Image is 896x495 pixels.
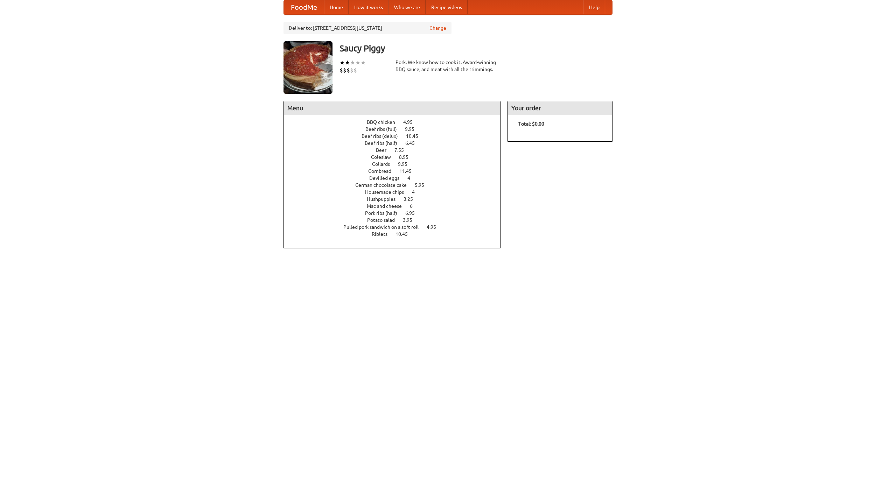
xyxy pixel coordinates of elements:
span: 4 [407,175,417,181]
span: Riblets [372,231,394,237]
li: ★ [339,59,345,66]
div: Pork. We know how to cook it. Award-winning BBQ sauce, and meat with all the trimmings. [395,59,500,73]
a: Mac and cheese 6 [367,203,426,209]
span: 3.25 [404,196,420,202]
a: Potato salad 3.95 [367,217,425,223]
li: ★ [360,59,366,66]
a: Coleslaw 8.95 [371,154,421,160]
a: Home [324,0,349,14]
a: Pulled pork sandwich on a soft roll 4.95 [343,224,449,230]
span: Pork ribs (half) [365,210,404,216]
a: Help [583,0,605,14]
span: Devilled eggs [369,175,406,181]
a: Collards 9.95 [372,161,420,167]
span: Coleslaw [371,154,398,160]
a: Beef ribs (delux) 10.45 [362,133,431,139]
h4: Your order [508,101,612,115]
li: $ [343,66,346,74]
span: 8.95 [399,154,415,160]
span: Cornbread [368,168,398,174]
span: Beef ribs (delux) [362,133,405,139]
div: Deliver to: [STREET_ADDRESS][US_STATE] [283,22,451,34]
a: German chocolate cake 5.95 [355,182,437,188]
span: 5.95 [415,182,431,188]
span: 6.45 [405,140,422,146]
span: 4.95 [403,119,420,125]
li: ★ [350,59,355,66]
h3: Saucy Piggy [339,41,612,55]
span: 3.95 [403,217,419,223]
a: Who we are [388,0,426,14]
img: angular.jpg [283,41,332,94]
h4: Menu [284,101,500,115]
span: 7.55 [394,147,411,153]
span: 9.95 [398,161,414,167]
span: 11.45 [399,168,419,174]
a: BBQ chicken 4.95 [367,119,426,125]
a: FoodMe [284,0,324,14]
a: Hushpuppies 3.25 [367,196,426,202]
span: Pulled pork sandwich on a soft roll [343,224,426,230]
a: Cornbread 11.45 [368,168,425,174]
a: Beef ribs (full) 9.95 [365,126,427,132]
span: Housemade chips [365,189,411,195]
span: Potato salad [367,217,402,223]
span: Mac and cheese [367,203,409,209]
a: Change [429,24,446,31]
a: Beer 7.55 [376,147,417,153]
a: Devilled eggs 4 [369,175,423,181]
span: Hushpuppies [367,196,402,202]
li: ★ [355,59,360,66]
a: Riblets 10.45 [372,231,421,237]
span: Beef ribs (full) [365,126,404,132]
a: Housemade chips 4 [365,189,428,195]
b: Total: $0.00 [518,121,544,127]
span: Beef ribs (half) [365,140,404,146]
span: 10.45 [395,231,415,237]
li: $ [346,66,350,74]
li: $ [350,66,353,74]
a: Beef ribs (half) 6.45 [365,140,428,146]
span: German chocolate cake [355,182,414,188]
span: Collards [372,161,397,167]
a: How it works [349,0,388,14]
li: $ [353,66,357,74]
span: 4.95 [427,224,443,230]
span: 9.95 [405,126,421,132]
a: Pork ribs (half) 6.95 [365,210,428,216]
span: 10.45 [406,133,425,139]
span: 6 [410,203,420,209]
a: Recipe videos [426,0,468,14]
span: 4 [412,189,422,195]
li: $ [339,66,343,74]
span: BBQ chicken [367,119,402,125]
span: Beer [376,147,393,153]
li: ★ [345,59,350,66]
span: 6.95 [405,210,422,216]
